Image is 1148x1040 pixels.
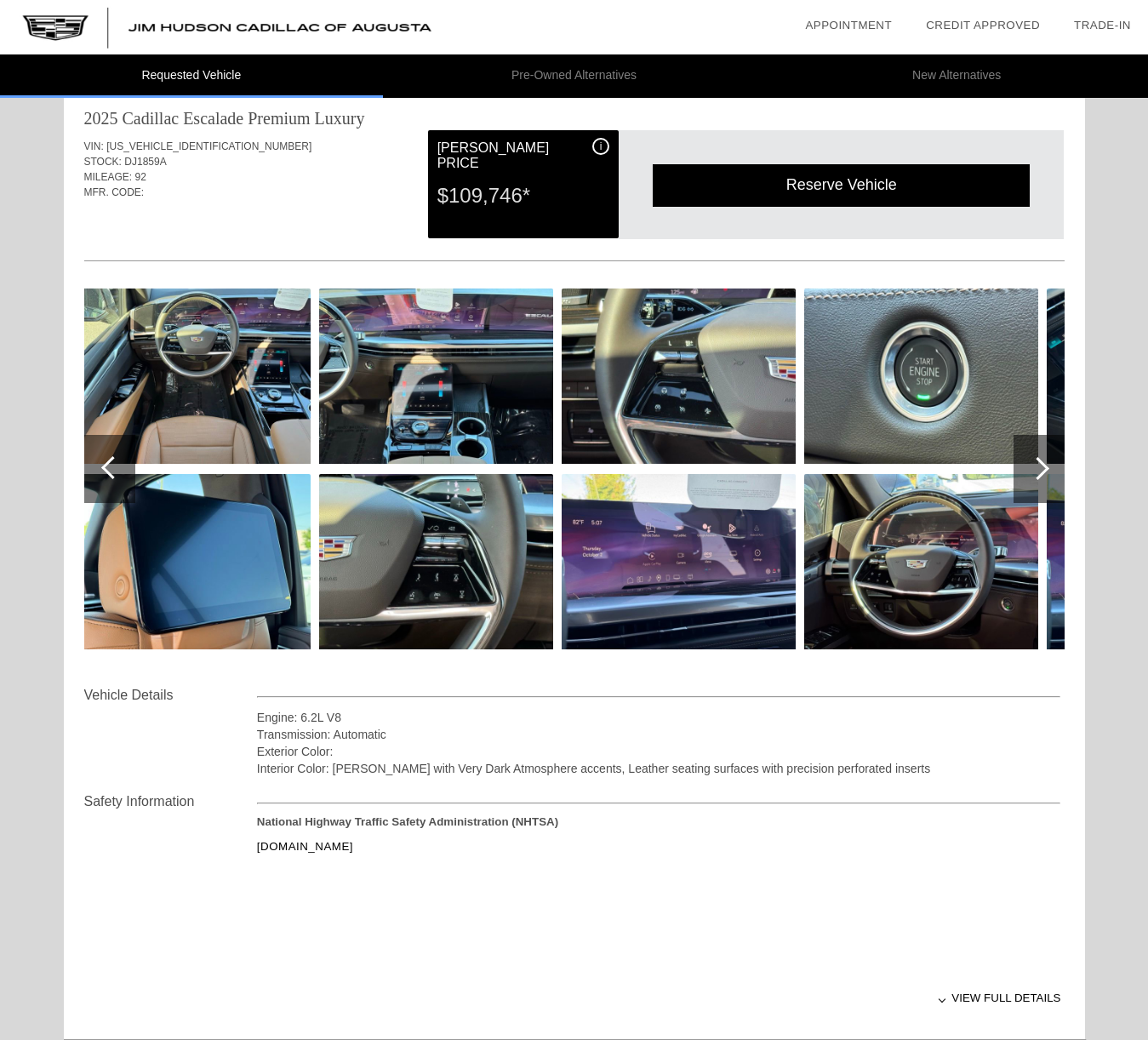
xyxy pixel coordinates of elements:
[84,685,257,706] div: Vehicle Details
[84,791,257,812] div: Safety Information
[257,977,1061,1019] div: View full details
[84,106,244,130] div: 2025 Cadillac Escalade
[562,289,796,464] img: ed86bcd5c14df0f7ccc716454f92bda6.jpg
[257,840,353,853] a: [DOMAIN_NAME]
[84,186,145,198] span: MFR. CODE:
[926,19,1040,31] a: Credit Approved
[1074,19,1131,31] a: Trade-In
[319,474,553,649] img: 513519d64501504678a254a3ddc9a860.jpg
[653,164,1030,206] div: Reserve Vehicle
[257,743,1061,760] div: Exterior Color:
[77,474,311,649] img: 7f336ddf1a5a11ae7dd36ecab5c79921.jpg
[600,140,603,152] span: i
[437,138,609,174] div: [PERSON_NAME] Price
[248,106,364,130] div: Premium Luxury
[135,171,146,183] span: 92
[765,54,1148,98] li: New Alternatives
[257,709,1061,726] div: Engine: 6.2L V8
[804,289,1038,464] img: 243ed260044b26bffe0dba705a49d73d.jpg
[124,156,166,168] span: DJ1859A
[257,815,558,828] strong: National Highway Traffic Safety Administration (NHTSA)
[84,140,104,152] span: VIN:
[106,140,311,152] span: [US_VEHICLE_IDENTIFICATION_NUMBER]
[319,289,553,464] img: 9399dfbd98dabc7e85a52f2d788a10e6.jpg
[805,19,892,31] a: Appointment
[84,210,1065,237] div: Quoted on [DATE] 10:09:26 AM
[257,760,1061,777] div: Interior Color: [PERSON_NAME] with Very Dark Atmosphere accents, Leather seating surfaces with pr...
[77,289,311,464] img: 52355eb2415c46138d5152fe76c9f561.jpg
[437,174,609,218] div: $109,746*
[383,54,766,98] li: Pre-Owned Alternatives
[84,171,133,183] span: MILEAGE:
[562,474,796,649] img: 5eb718b88737f340e7108769f1dab84e.jpg
[84,156,122,168] span: STOCK:
[257,726,1061,743] div: Transmission: Automatic
[804,474,1038,649] img: e3102337f665957de7036a716c3de83f.jpg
